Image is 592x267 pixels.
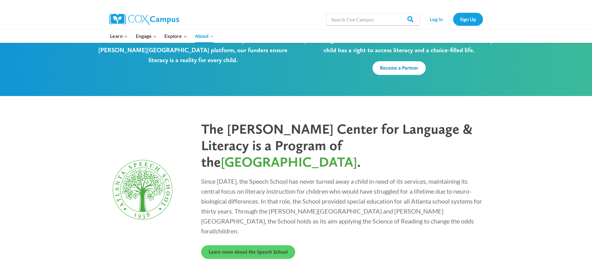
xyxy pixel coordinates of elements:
[106,30,218,43] nav: Primary Navigation
[209,227,215,235] em: all
[201,121,485,170] p: The [PERSON_NAME] Center for Language & Literacy is a Program of the .
[453,13,483,25] a: Sign Up
[191,30,218,43] button: Child menu of About
[161,30,191,43] button: Child menu of Explore
[201,245,295,259] a: Learn more about the Speech School
[423,13,483,25] nav: Secondary Navigation
[423,13,450,25] a: Log In
[106,30,132,43] button: Child menu of Learn
[326,13,420,25] input: Search Cox Campus
[372,61,426,75] a: Become a Partner
[201,176,485,236] p: Since [DATE], the Speech School has never turned away a child in need of its services, maintainin...
[109,14,179,25] img: Cox Campus
[380,65,418,71] span: Become a Partner
[132,30,161,43] button: Child menu of Engage
[209,249,288,255] span: Learn more about the Speech School
[221,154,357,170] span: [GEOGRAPHIC_DATA]
[108,154,178,225] img: Atlanta Speech School Logo Current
